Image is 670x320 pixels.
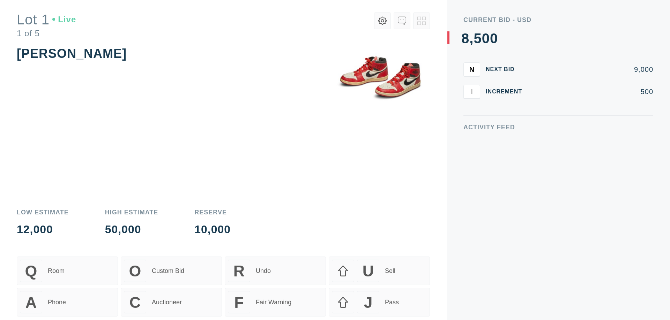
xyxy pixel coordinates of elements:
span: R [233,249,245,267]
div: Fair Warning [256,285,291,293]
div: 12,000 [17,224,69,235]
button: FFair Warning [225,275,326,303]
button: N [463,62,480,76]
div: 500 [533,88,653,95]
button: QRoom [17,243,118,272]
div: [PERSON_NAME] [17,46,127,61]
div: Activity Feed [463,124,653,130]
span: O [129,249,141,267]
div: Custom Bid [152,254,184,261]
div: Room [48,254,65,261]
button: OCustom Bid [121,243,222,272]
div: 10,000 [194,224,231,235]
div: Pass [385,285,399,293]
div: 0 [490,31,498,45]
div: Increment [486,89,528,94]
div: Phone [48,285,66,293]
div: Current Bid - USD [463,17,653,23]
div: 8 [461,31,469,45]
button: USell [329,243,430,272]
div: 5 [474,31,482,45]
div: 1 of 5 [17,33,76,42]
span: A [25,280,37,298]
div: Lot 1 [17,17,76,31]
span: F [234,280,244,298]
button: CAuctioneer [121,275,222,303]
button: JPass [329,275,430,303]
div: Undo [256,254,271,261]
div: 50,000 [105,224,158,235]
span: Q [25,249,37,267]
div: , [469,31,474,171]
button: APhone [17,275,118,303]
button: RUndo [225,243,326,272]
span: I [471,87,473,96]
div: Live [52,20,76,28]
div: Sell [385,254,395,261]
div: 9,000 [533,66,653,73]
div: Low Estimate [17,209,69,215]
button: I [463,85,480,99]
div: 0 [482,31,490,45]
div: High Estimate [105,209,158,215]
span: C [129,280,141,298]
span: J [364,280,372,298]
span: N [469,65,474,73]
div: Next Bid [486,67,528,72]
span: U [363,249,374,267]
div: Reserve [194,209,231,215]
div: Auctioneer [152,285,182,293]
